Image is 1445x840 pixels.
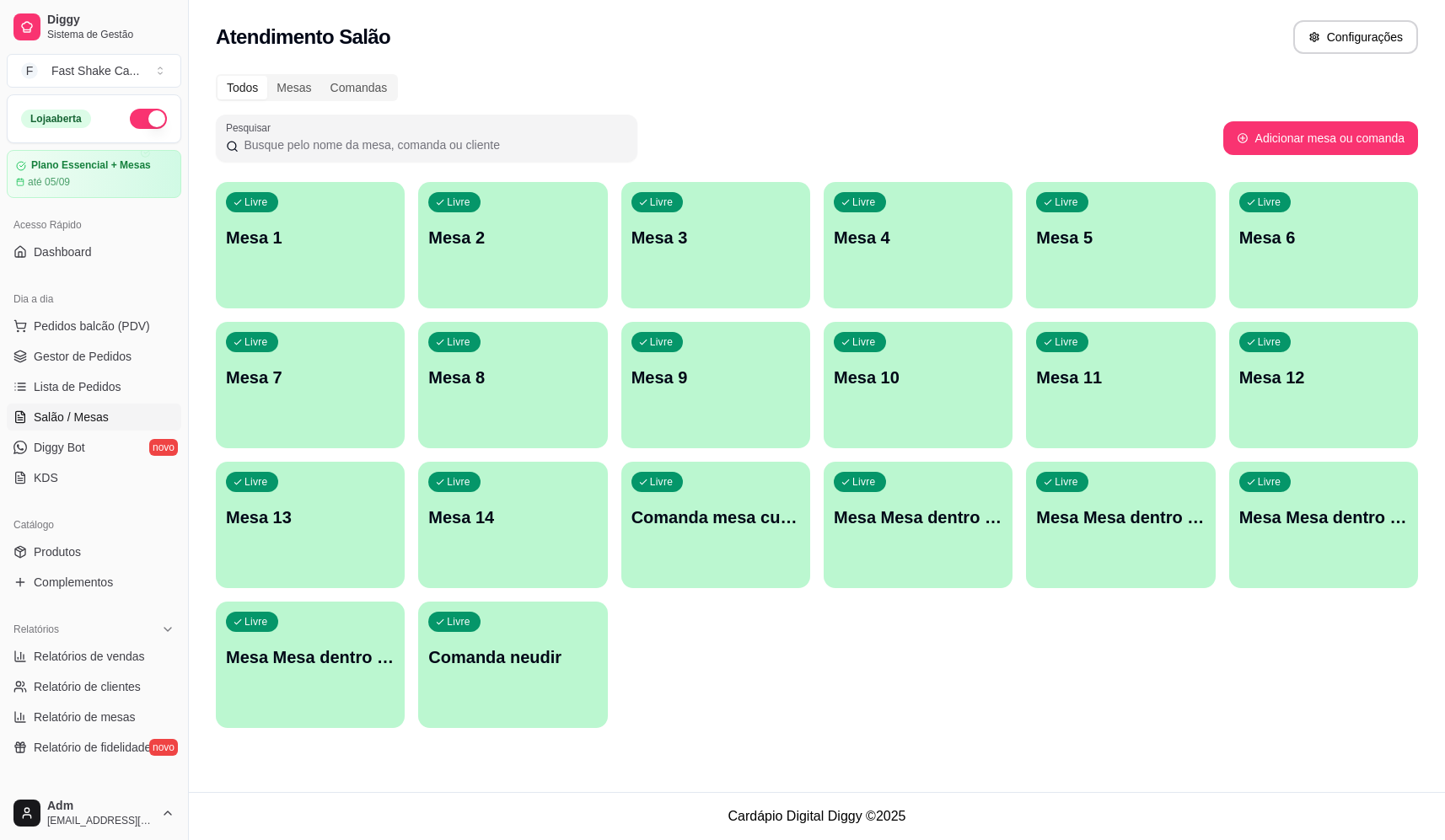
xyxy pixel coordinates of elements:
p: Mesa 13 [226,506,395,529]
p: Mesa 11 [1036,366,1205,389]
span: Sistema de Gestão [47,28,175,41]
p: Mesa 12 [1239,366,1408,389]
button: LivreMesa Mesa dentro laranja [1026,462,1215,588]
article: até 05/09 [28,175,70,189]
button: LivreMesa 13 [216,462,405,588]
div: Dia a dia [7,286,181,313]
a: KDS [7,464,181,491]
span: Produtos [34,543,81,560]
p: Livre [447,195,470,209]
a: Salão / Mesas [7,404,181,431]
p: Mesa Mesa dentro laranja [1036,506,1205,529]
a: DiggySistema de Gestão [7,7,181,47]
p: Comanda neudir [428,645,597,669]
button: LivreComanda mesa cupim [621,462,810,588]
p: Livre [852,335,876,349]
span: Relatório de mesas [34,709,136,725]
article: Plano Essencial + Mesas [31,159,151,172]
button: LivreMesa 4 [824,182,1013,308]
span: Relatório de fidelidade [34,739,151,756]
span: Adm [47,799,154,814]
button: Configurações [1293,20,1418,54]
p: Livre [1055,335,1078,349]
span: Complementos [34,574,113,591]
p: Mesa 1 [226,226,395,249]
p: Livre [244,195,268,209]
p: Livre [852,195,876,209]
span: [EMAIL_ADDRESS][DOMAIN_NAME] [47,814,154,827]
span: Diggy [47,13,175,28]
p: Livre [1258,475,1281,489]
p: Livre [447,615,470,629]
div: Acesso Rápido [7,211,181,238]
span: Relatórios de vendas [34,648,145,665]
a: Plano Essencial + Mesasaté 05/09 [7,150,181,198]
footer: Cardápio Digital Diggy © 2025 [189,792,1445,840]
button: Pedidos balcão (PDV) [7,313,181,340]
a: Relatório de mesas [7,704,181,730]
button: LivreMesa 2 [418,182,607,308]
button: LivreMesa 10 [824,322,1013,448]
button: LivreMesa 9 [621,322,810,448]
p: Livre [650,475,674,489]
div: Gerenciar [7,781,181,808]
a: Complementos [7,569,181,596]
input: Pesquisar [239,136,627,153]
p: Livre [447,475,470,489]
p: Livre [244,335,268,349]
a: Relatório de clientes [7,673,181,700]
a: Lista de Pedidos [7,373,181,400]
div: Comandas [321,76,397,99]
span: F [21,62,38,79]
p: Livre [244,475,268,489]
label: Pesquisar [226,120,277,135]
a: Gestor de Pedidos [7,343,181,370]
p: Comanda mesa cupim [631,506,800,529]
p: Livre [1258,195,1281,209]
button: LivreMesa 7 [216,322,405,448]
p: Livre [244,615,268,629]
button: LivreMesa 1 [216,182,405,308]
p: Mesa 6 [1239,226,1408,249]
button: LivreMesa Mesa dentro verde [1229,462,1418,588]
p: Mesa 3 [631,226,800,249]
p: Mesa 10 [834,366,1002,389]
p: Mesa 4 [834,226,1002,249]
span: Lista de Pedidos [34,378,121,395]
p: Livre [650,195,674,209]
p: Mesa 2 [428,226,597,249]
p: Mesa Mesa dentro azul [834,506,1002,529]
span: KDS [34,469,58,486]
span: Relatório de clientes [34,678,141,695]
button: LivreMesa 5 [1026,182,1215,308]
p: Mesa Mesa dentro verde [1239,506,1408,529]
p: Livre [447,335,470,349]
span: Dashboard [34,243,92,260]
p: Livre [650,335,674,349]
p: Livre [1055,475,1078,489]
button: LivreMesa Mesa dentro azul [824,462,1013,588]
div: Todos [218,76,267,99]
p: Livre [1055,195,1078,209]
span: Gestor de Pedidos [34,348,132,365]
div: Mesas [267,76,320,99]
p: Mesa 8 [428,366,597,389]
button: LivreMesa 6 [1229,182,1418,308]
button: LivreComanda neudir [418,602,607,728]
button: LivreMesa 12 [1229,322,1418,448]
button: Alterar Status [130,109,167,129]
p: Mesa 5 [1036,226,1205,249]
a: Diggy Botnovo [7,434,181,461]
span: Salão / Mesas [34,409,109,425]
span: Diggy Bot [34,439,85,456]
button: LivreMesa 11 [1026,322,1215,448]
p: Mesa Mesa dentro vermelha [226,645,395,669]
p: Mesa 9 [631,366,800,389]
a: Relatório de fidelidadenovo [7,734,181,761]
button: LivreMesa 8 [418,322,607,448]
p: Mesa 14 [428,506,597,529]
div: Loja aberta [21,110,91,128]
p: Livre [1258,335,1281,349]
button: Select a team [7,54,181,88]
button: LivreMesa Mesa dentro vermelha [216,602,405,728]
